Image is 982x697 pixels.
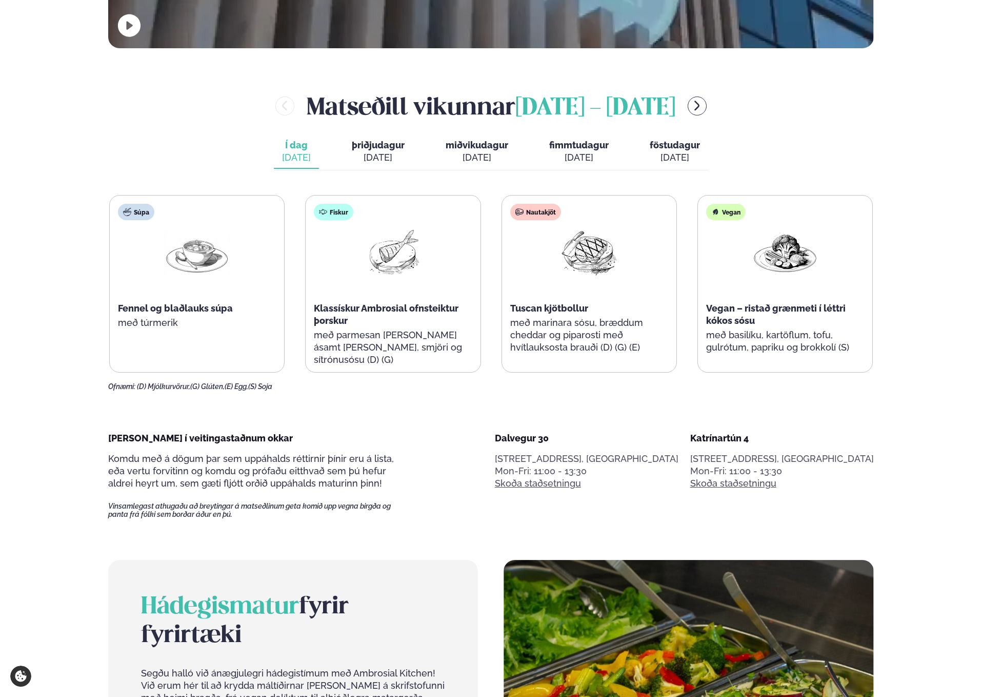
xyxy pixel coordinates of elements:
span: Tuscan kjötbollur [510,303,588,314]
p: [STREET_ADDRESS], [GEOGRAPHIC_DATA] [495,453,678,465]
h2: fyrir fyrirtæki [141,593,445,650]
span: [DATE] - [DATE] [515,97,675,120]
span: Komdu með á dögum þar sem uppáhalds réttirnir þínir eru á lista, eða vertu forvitinn og komdu og ... [108,453,394,489]
div: Súpa [118,204,154,220]
img: soup.svg [123,208,131,216]
div: [DATE] [446,151,508,164]
span: (G) Glúten, [190,382,225,391]
div: [DATE] [549,151,609,164]
p: með túrmerik [118,317,276,329]
a: Cookie settings [10,666,31,687]
span: Hádegismatur [141,596,299,618]
img: Soup.png [164,228,230,276]
div: [DATE] [650,151,700,164]
span: þriðjudagur [352,140,405,150]
img: Vegan.svg [711,208,719,216]
span: föstudagur [650,140,700,150]
p: með marinara sósu, bræddum cheddar og piparosti með hvítlauksosta brauði (D) (G) (E) [510,317,668,354]
span: (S) Soja [248,382,272,391]
div: Nautakjöt [510,204,561,220]
span: Vegan – ristað grænmeti í léttri kókos sósu [706,303,846,326]
div: Mon-Fri: 11:00 - 13:30 [690,465,874,477]
button: miðvikudagur [DATE] [437,135,516,169]
span: Í dag [282,139,311,151]
span: Klassískur Ambrosial ofnsteiktur þorskur [314,303,458,326]
img: fish.svg [319,208,327,216]
div: [DATE] [352,151,405,164]
span: Ofnæmi: [108,382,135,391]
p: með parmesan [PERSON_NAME] ásamt [PERSON_NAME], smjöri og sítrónusósu (D) (G) [314,329,472,366]
span: fimmtudagur [549,140,609,150]
div: Mon-Fri: 11:00 - 13:30 [495,465,678,477]
h2: Matseðill vikunnar [307,89,675,123]
p: [STREET_ADDRESS], [GEOGRAPHIC_DATA] [690,453,874,465]
span: (E) Egg, [225,382,248,391]
button: þriðjudagur [DATE] [344,135,413,169]
button: fimmtudagur [DATE] [541,135,617,169]
button: Í dag [DATE] [274,135,319,169]
div: Vegan [706,204,746,220]
button: föstudagur [DATE] [642,135,708,169]
span: (D) Mjólkurvörur, [137,382,190,391]
p: með basilíku, kartöflum, tofu, gulrótum, papriku og brokkolí (S) [706,329,864,354]
div: Katrínartún 4 [690,432,874,444]
button: menu-btn-left [275,96,294,115]
div: Fiskur [314,204,353,220]
span: [PERSON_NAME] í veitingastaðnum okkar [108,433,293,443]
button: menu-btn-right [688,96,707,115]
a: Skoða staðsetningu [495,477,581,490]
a: Skoða staðsetningu [690,477,776,490]
span: miðvikudagur [446,140,508,150]
div: Dalvegur 30 [495,432,678,444]
img: Fish.png [360,228,426,276]
span: Fennel og blaðlauks súpa [118,303,233,314]
div: [DATE] [282,151,311,164]
img: Vegan.png [752,228,818,276]
img: Beef-Meat.png [556,228,622,276]
img: beef.svg [515,208,524,216]
span: Vinsamlegast athugaðu að breytingar á matseðlinum geta komið upp vegna birgða og panta frá fólki ... [108,502,409,518]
